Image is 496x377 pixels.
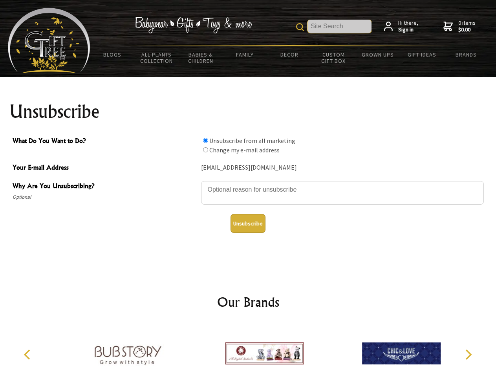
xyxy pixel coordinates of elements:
[296,23,304,31] img: product search
[209,137,295,145] label: Unsubscribe from all marketing
[9,102,487,121] h1: Unsubscribe
[458,19,476,33] span: 0 items
[459,346,477,363] button: Next
[209,146,280,154] label: Change my e-mail address
[458,26,476,33] strong: $0.00
[134,17,252,33] img: Babywear - Gifts - Toys & more
[443,20,476,33] a: 0 items$0.00
[8,8,90,73] img: Babyware - Gifts - Toys and more...
[400,46,444,63] a: Gift Ideas
[201,181,484,205] textarea: Why Are You Unsubscribing?
[398,26,418,33] strong: Sign in
[307,20,372,33] input: Site Search
[311,46,356,69] a: Custom Gift Box
[13,192,197,202] span: Optional
[135,46,179,69] a: All Plants Collection
[223,46,267,63] a: Family
[90,46,135,63] a: BLOGS
[201,162,484,174] div: [EMAIL_ADDRESS][DOMAIN_NAME]
[267,46,311,63] a: Decor
[398,20,418,33] span: Hi there,
[179,46,223,69] a: Babies & Children
[20,346,37,363] button: Previous
[13,181,197,192] span: Why Are You Unsubscribing?
[355,46,400,63] a: Grown Ups
[16,293,481,311] h2: Our Brands
[203,138,208,143] input: What Do You Want to Do?
[13,136,197,147] span: What Do You Want to Do?
[444,46,489,63] a: Brands
[203,147,208,152] input: What Do You Want to Do?
[231,214,265,233] button: Unsubscribe
[384,20,418,33] a: Hi there,Sign in
[13,163,197,174] span: Your E-mail Address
